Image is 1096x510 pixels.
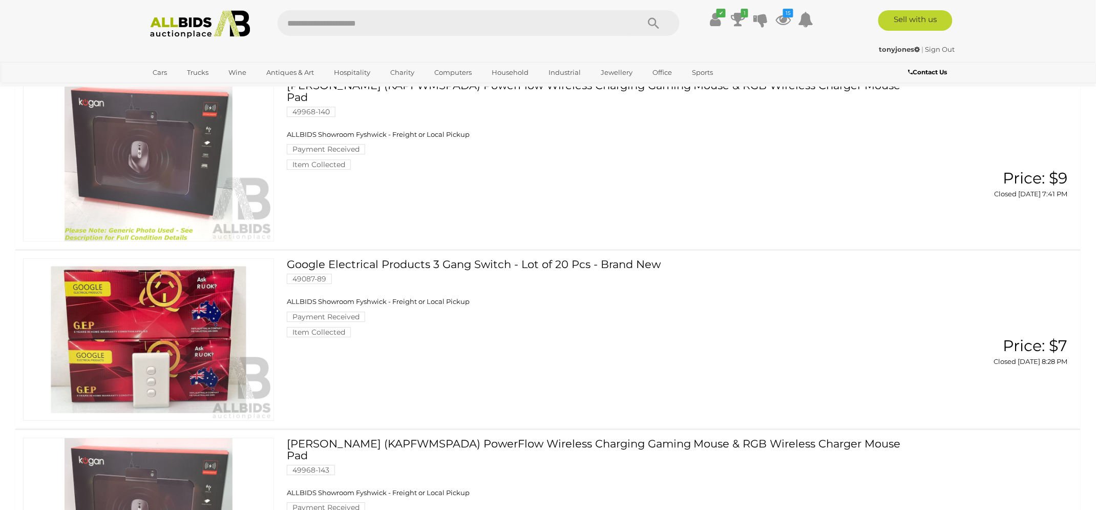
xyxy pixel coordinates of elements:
a: Computers [428,64,478,81]
a: tonyjones [879,45,922,53]
span: Price: $7 [1003,336,1068,355]
a: [PERSON_NAME] (KAPFWMSPADA) PowerFlow Wireless Charging Gaming Mouse & RGB Wireless Charger Mouse... [294,79,895,170]
a: [GEOGRAPHIC_DATA] [146,81,232,98]
b: Contact Us [909,68,947,76]
a: Jewellery [594,64,639,81]
a: Google Electrical Products 3 Gang Switch - Lot of 20 Pcs - Brand New 49087-89 ALLBIDS Showroom Fy... [294,258,895,337]
span: Price: $9 [1003,169,1068,188]
a: Sell with us [878,10,953,31]
a: Trucks [180,64,215,81]
a: Household [485,64,535,81]
a: Cars [146,64,174,81]
a: Charity [384,64,421,81]
span: | [922,45,924,53]
a: Hospitality [327,64,377,81]
a: Wine [222,64,253,81]
img: Allbids.com.au [144,10,256,38]
a: ✔ [708,10,723,29]
a: Price: $9 Closed [DATE] 7:41 PM [911,170,1070,199]
a: Price: $7 Closed [DATE] 8:28 PM [911,337,1070,366]
strong: tonyjones [879,45,920,53]
a: Contact Us [909,67,950,78]
a: Sign Out [925,45,955,53]
a: Antiques & Art [260,64,321,81]
a: 1 [730,10,746,29]
a: Office [646,64,679,81]
i: 15 [783,9,793,17]
a: 15 [775,10,791,29]
i: 1 [741,9,748,17]
button: Search [628,10,680,36]
i: ✔ [716,9,726,17]
a: Sports [685,64,720,81]
a: Industrial [542,64,587,81]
